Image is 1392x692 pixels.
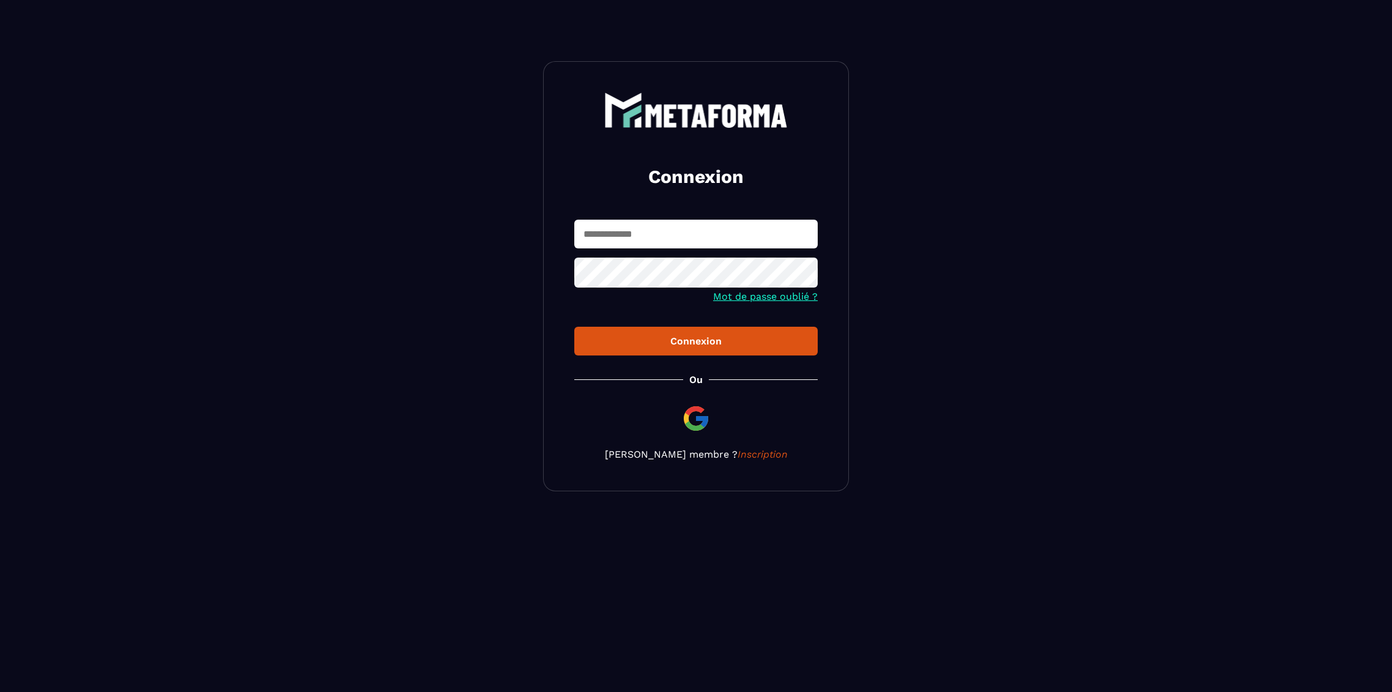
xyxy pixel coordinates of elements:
p: Ou [689,374,703,385]
a: logo [574,92,818,128]
button: Connexion [574,327,818,355]
h2: Connexion [589,165,803,189]
img: logo [604,92,788,128]
div: Connexion [584,335,808,347]
p: [PERSON_NAME] membre ? [574,448,818,460]
a: Inscription [738,448,788,460]
a: Mot de passe oublié ? [713,291,818,302]
img: google [681,404,711,433]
